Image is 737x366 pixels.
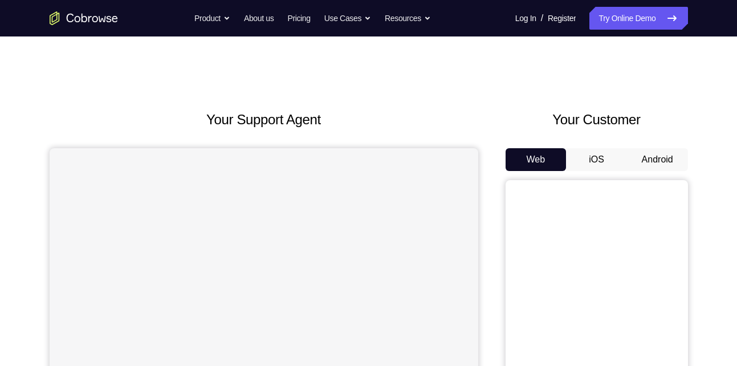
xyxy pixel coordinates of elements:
[194,7,230,30] button: Product
[515,7,536,30] a: Log In
[50,11,118,25] a: Go to the home page
[627,148,688,171] button: Android
[506,148,567,171] button: Web
[566,148,627,171] button: iOS
[548,7,576,30] a: Register
[506,109,688,130] h2: Your Customer
[541,11,543,25] span: /
[385,7,431,30] button: Resources
[287,7,310,30] a: Pricing
[324,7,371,30] button: Use Cases
[589,7,687,30] a: Try Online Demo
[50,109,478,130] h2: Your Support Agent
[244,7,274,30] a: About us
